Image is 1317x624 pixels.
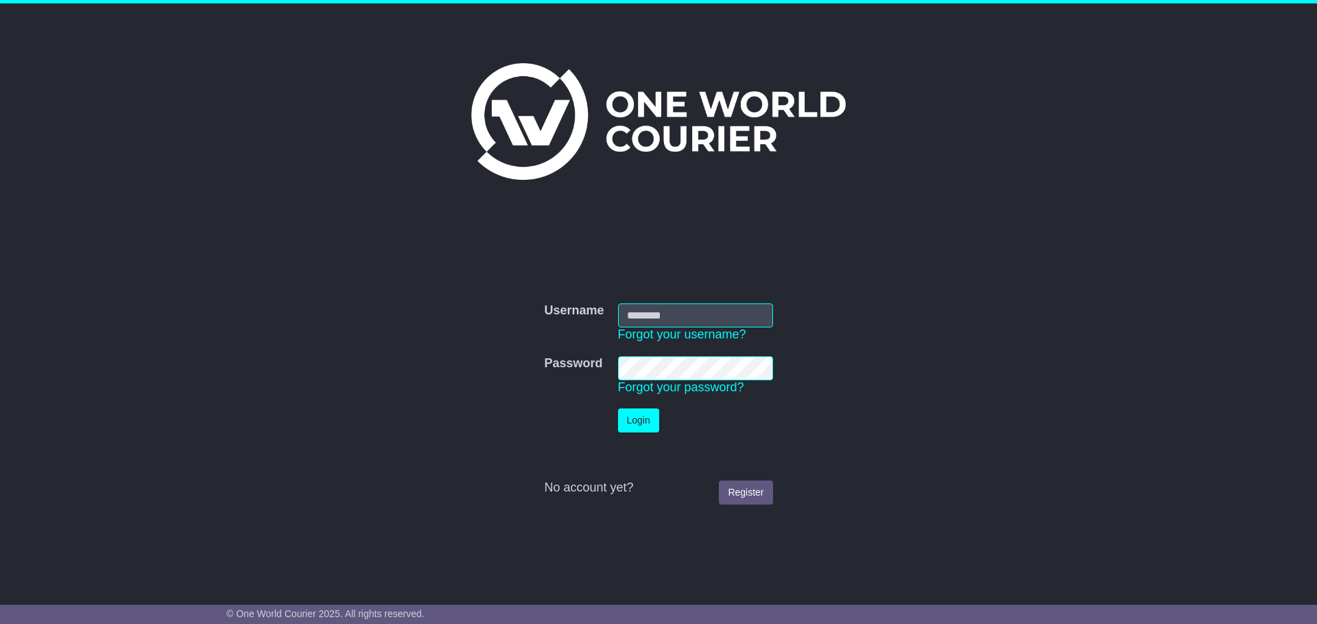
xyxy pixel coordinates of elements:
a: Register [719,481,772,505]
img: One World [471,63,846,180]
label: Password [544,356,602,371]
a: Forgot your username? [618,327,746,341]
span: © One World Courier 2025. All rights reserved. [226,608,425,619]
div: No account yet? [544,481,772,496]
label: Username [544,303,604,319]
a: Forgot your password? [618,380,744,394]
button: Login [618,408,659,432]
